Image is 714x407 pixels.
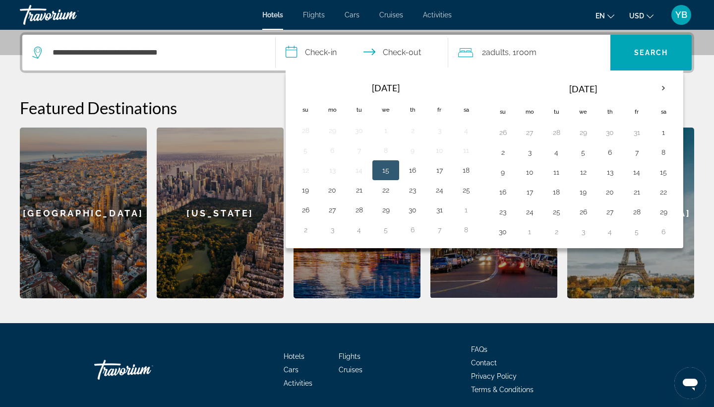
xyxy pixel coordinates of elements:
button: Day 30 [351,124,367,137]
button: Day 14 [629,165,645,179]
h2: Featured Destinations [20,98,694,118]
button: Day 20 [602,185,618,199]
button: Day 27 [324,203,340,217]
button: Day 22 [655,185,671,199]
span: 2 [482,46,509,60]
button: Day 23 [405,183,420,197]
input: Search hotel destination [52,45,260,60]
a: Contact [471,359,497,367]
a: Cars [345,11,359,19]
div: [US_STATE] [157,128,284,298]
a: Flights [303,11,325,19]
button: Day 23 [495,205,511,219]
span: Search [634,49,668,57]
button: Day 21 [629,185,645,199]
button: Day 8 [378,143,394,157]
button: Day 11 [548,165,564,179]
button: Day 18 [548,185,564,199]
button: Day 29 [575,126,591,139]
button: Day 15 [378,163,394,177]
button: Day 4 [602,225,618,239]
a: Travorium [20,2,119,28]
button: Day 6 [324,143,340,157]
button: Day 28 [351,203,367,217]
button: Day 27 [522,126,537,139]
button: Day 2 [548,225,564,239]
th: [DATE] [319,77,453,99]
button: Day 1 [522,225,537,239]
button: Day 4 [351,223,367,237]
button: Day 29 [324,124,340,137]
button: Day 26 [575,205,591,219]
a: Cruises [339,366,362,374]
span: Cruises [379,11,403,19]
a: Hotels [262,11,283,19]
th: [DATE] [516,77,650,101]
button: Day 2 [495,145,511,159]
button: Day 17 [522,185,537,199]
button: Day 30 [405,203,420,217]
button: Day 12 [575,165,591,179]
button: Day 3 [324,223,340,237]
button: Day 27 [602,205,618,219]
button: Day 16 [405,163,420,177]
button: Day 10 [431,143,447,157]
button: Day 2 [405,124,420,137]
button: User Menu [668,4,694,25]
a: FAQs [471,345,487,353]
span: , 1 [509,46,536,60]
button: Day 9 [405,143,420,157]
button: Day 6 [602,145,618,159]
button: Day 20 [324,183,340,197]
button: Day 1 [458,203,474,217]
button: Day 28 [297,124,313,137]
button: Day 4 [458,124,474,137]
button: Day 19 [297,183,313,197]
button: Day 24 [431,183,447,197]
a: Flights [339,352,360,360]
button: Day 2 [297,223,313,237]
button: Day 17 [431,163,447,177]
a: Privacy Policy [471,372,517,380]
span: YB [675,10,687,20]
button: Select check in and out date [276,35,448,70]
iframe: Button to launch messaging window [674,367,706,399]
button: Search [610,35,692,70]
a: Cars [284,366,298,374]
button: Day 24 [522,205,537,219]
button: Day 13 [324,163,340,177]
button: Day 3 [431,124,447,137]
button: Day 7 [431,223,447,237]
button: Day 29 [655,205,671,219]
div: [GEOGRAPHIC_DATA] [20,128,147,298]
button: Day 8 [655,145,671,159]
table: Right calendar grid [489,77,677,242]
button: Day 3 [522,145,537,159]
span: Adults [486,48,509,57]
a: Hotels [284,352,304,360]
button: Day 9 [495,165,511,179]
button: Day 7 [351,143,367,157]
button: Travelers: 2 adults, 0 children [448,35,611,70]
button: Day 19 [575,185,591,199]
a: Go Home [94,355,193,385]
button: Day 29 [378,203,394,217]
span: en [595,12,605,20]
button: Change currency [629,8,654,23]
button: Day 26 [495,126,511,139]
button: Day 7 [629,145,645,159]
a: Activities [284,379,312,387]
button: Day 31 [431,203,447,217]
a: Terms & Conditions [471,386,534,394]
span: Activities [423,11,452,19]
button: Day 28 [629,205,645,219]
button: Day 5 [629,225,645,239]
button: Day 10 [522,165,537,179]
